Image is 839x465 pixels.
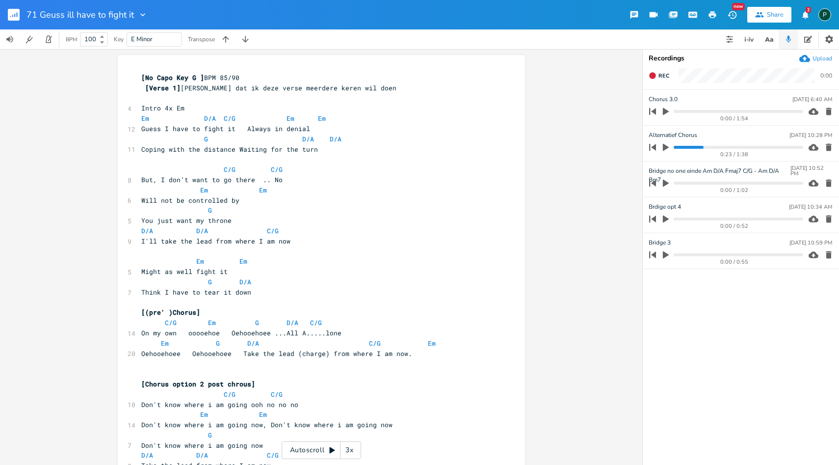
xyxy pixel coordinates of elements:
span: C/G [224,114,236,123]
span: Don't know where i am going now [141,441,263,450]
span: [Verse 1] [145,83,181,92]
div: 0:00 / 0:52 [666,223,803,229]
div: [DATE] 10:59 PM [789,240,832,246]
div: 0:23 / 1:38 [666,152,803,157]
span: G [216,339,220,348]
span: G [255,318,259,327]
span: Intro 4x Em [141,104,184,112]
span: Em [161,339,169,348]
span: Alternatief Chorus [649,131,697,140]
span: 71 Geuss ill have to fight it [26,10,134,19]
span: Might as well fight it [141,267,228,276]
span: D/A [239,277,251,286]
span: C/G [310,318,322,327]
span: Em [239,257,247,266]
div: Upload [813,55,832,62]
div: Key [114,36,124,42]
span: Will not be controlled by [141,196,239,205]
div: Transpose [188,36,215,42]
div: [DATE] 6:40 AM [792,97,832,102]
div: Recordings [649,55,833,62]
span: D/A [330,135,341,143]
span: C/G [267,226,279,235]
span: I'll take the lead from where I am now [141,237,290,246]
span: [(pre' )Chorus] [141,308,200,317]
span: Bridge 3 [649,238,671,247]
span: BPM 85/90 [141,73,239,82]
span: Em [428,339,436,348]
span: D/A [196,451,208,460]
div: 3x [341,441,358,459]
span: Em [318,114,326,123]
span: Em [196,257,204,266]
span: G [208,431,212,439]
span: D/A [204,114,216,123]
span: Em [200,410,208,419]
span: On my own ooooehoe Oehooehoee ...All A.....lone [141,328,341,337]
span: Don't know where i am going now, Don't know where i am going now [141,420,393,429]
span: Think I have to tear it down [141,288,251,297]
span: E Minor [131,35,153,44]
span: Em [287,114,294,123]
span: Em [141,114,149,123]
span: C/G [271,165,283,174]
span: You just want my throne [141,216,232,225]
span: Don't know where i am going ooh no no no [141,400,298,409]
span: D/A [196,226,208,235]
span: D/A [141,451,153,460]
span: Em [259,186,267,194]
span: G [204,135,208,143]
span: G [208,277,212,286]
span: C/G [224,390,236,399]
div: [DATE] 10:28 PM [789,133,832,138]
button: New [722,6,742,24]
span: D/A [287,318,298,327]
span: [No Capo Key G ] [141,73,204,82]
div: 0:00 / 1:02 [666,188,803,193]
span: [Chorus option 2 post chrous] [141,380,255,388]
span: D/A [247,339,259,348]
span: Chorus 3.0 [649,95,678,104]
div: Autoscroll [282,441,361,459]
span: G [208,206,212,215]
button: Upload [799,53,832,64]
span: Guess I have to fight it Always in denial [141,124,310,133]
span: Em [208,318,216,327]
span: Em [259,410,267,419]
span: [PERSON_NAME] dat ik deze verse meerdere keren wil doen [141,83,396,92]
button: 2 [795,6,815,24]
span: But, I don’t want to go there .. No [141,175,283,184]
div: New [732,3,745,10]
div: 0:00 [820,73,832,79]
span: Bridge no one einde Am D/A Fmaj7 C/G - Am D/A Bm7 [649,166,790,176]
span: C/G [271,390,283,399]
span: Em [200,186,208,194]
span: C/G [369,339,381,348]
button: Share [747,7,791,23]
span: Rec [658,72,669,80]
div: BPM [66,37,77,42]
div: 0:00 / 0:55 [666,259,803,265]
span: D/A [141,226,153,235]
div: Share [767,10,784,19]
span: C/G [267,451,279,460]
div: 0:00 / 1:54 [666,116,803,121]
span: Coping with the distance Waiting for the turn [141,145,318,154]
span: D/A [302,135,314,143]
div: Piepo [818,8,831,21]
div: [DATE] 10:34 AM [789,204,832,210]
span: C/G [165,318,177,327]
button: Rec [645,68,673,83]
div: [DATE] 10:52 PM [790,165,832,176]
span: C/G [224,165,236,174]
span: Oehooehoee Oehooehoee Take the lead (charge) from where I am now. [141,349,412,358]
div: 2 [806,7,811,13]
span: Brdige opt 4 [649,202,681,212]
button: P [818,3,831,26]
